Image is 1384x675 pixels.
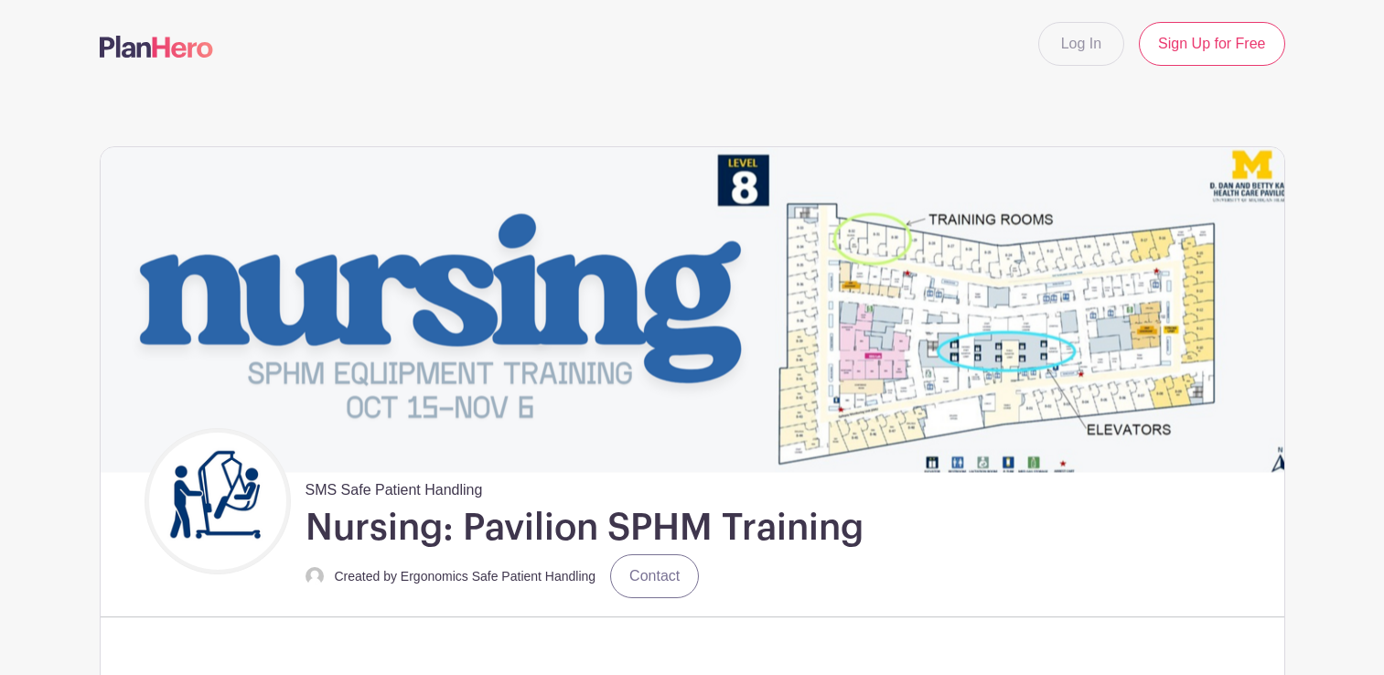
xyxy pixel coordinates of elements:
[149,433,286,570] img: Untitled%20design.png
[610,554,699,598] a: Contact
[306,505,864,551] h1: Nursing: Pavilion SPHM Training
[306,472,483,501] span: SMS Safe Patient Handling
[1139,22,1284,66] a: Sign Up for Free
[1038,22,1124,66] a: Log In
[335,569,596,584] small: Created by Ergonomics Safe Patient Handling
[306,567,324,585] img: default-ce2991bfa6775e67f084385cd625a349d9dcbb7a52a09fb2fda1e96e2d18dcdb.png
[100,36,213,58] img: logo-507f7623f17ff9eddc593b1ce0a138ce2505c220e1c5a4e2b4648c50719b7d32.svg
[101,147,1284,472] img: event_banner_9715.png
